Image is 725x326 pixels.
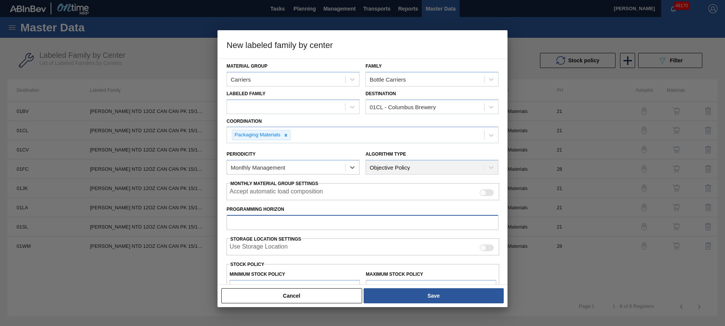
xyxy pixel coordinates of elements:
label: Destination [366,91,396,96]
label: Labeled Family [227,91,265,96]
label: Material Group [227,63,267,69]
span: Storage Location Settings [230,236,301,242]
label: Family [366,63,382,69]
label: Accept automatic load composition [230,188,323,197]
h3: New labeled family by center [217,30,507,59]
div: Bottle Carriers [370,76,406,82]
div: Packaging Materials [232,130,282,140]
label: Maximum Stock Policy [366,272,423,277]
button: Cancel [221,288,362,303]
label: When enabled, the system will display stocks from different storage locations. [230,243,288,252]
button: Save [364,288,504,303]
div: Monthly Management [231,164,285,171]
label: Stock Policy [230,262,264,267]
span: Monthly Material Group Settings [230,181,318,186]
label: Periodicity [227,151,256,157]
div: 01CL - Columbus Brewery [370,104,436,110]
label: Algorithm Type [366,151,406,157]
div: Carriers [231,76,251,82]
label: Minimum Stock Policy [230,272,285,277]
label: Programming Horizon [227,204,498,215]
label: Coordination [227,119,262,124]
